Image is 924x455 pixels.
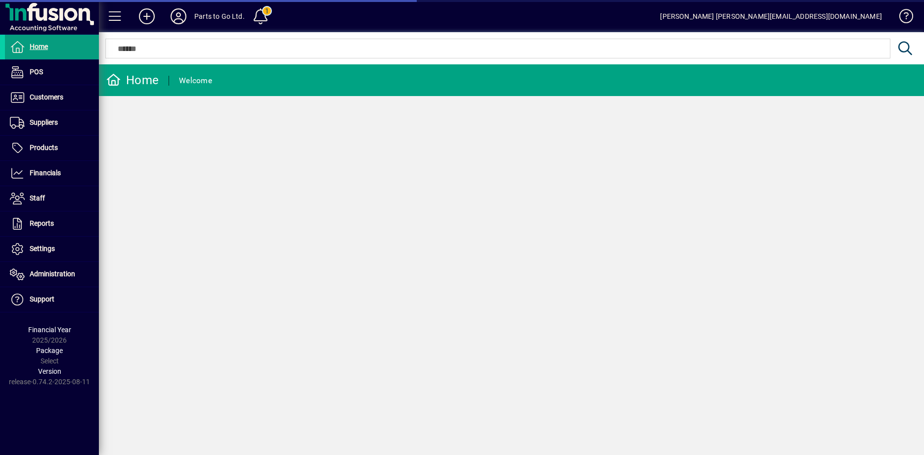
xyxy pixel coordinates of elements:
span: Reports [30,219,54,227]
span: Support [30,295,54,303]
div: Parts to Go Ltd. [194,8,245,24]
span: Package [36,347,63,354]
a: Knowledge Base [892,2,912,34]
a: Products [5,136,99,160]
a: Settings [5,237,99,261]
button: Add [131,7,163,25]
span: Suppliers [30,118,58,126]
a: POS [5,60,99,85]
span: Financial Year [28,326,71,334]
a: Administration [5,262,99,287]
a: Suppliers [5,110,99,135]
a: Financials [5,161,99,186]
span: Staff [30,194,45,202]
span: Products [30,144,58,152]
span: POS [30,68,43,76]
a: Reports [5,211,99,236]
span: Home [30,43,48,51]
a: Support [5,287,99,312]
div: Welcome [179,73,212,89]
span: Customers [30,93,63,101]
div: Home [106,72,159,88]
span: Administration [30,270,75,278]
a: Staff [5,186,99,211]
button: Profile [163,7,194,25]
a: Customers [5,85,99,110]
span: Version [38,367,61,375]
span: Settings [30,245,55,253]
div: [PERSON_NAME] [PERSON_NAME][EMAIL_ADDRESS][DOMAIN_NAME] [660,8,882,24]
span: Financials [30,169,61,177]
